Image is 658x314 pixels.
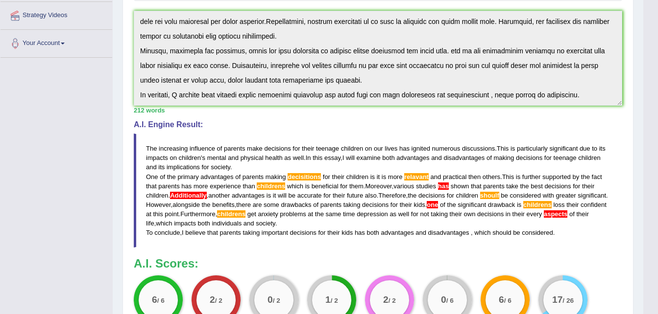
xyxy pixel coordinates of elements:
span: parents [158,182,179,190]
span: on [170,154,176,161]
span: making [493,154,514,161]
span: accurate [297,192,322,199]
span: decisions [264,145,291,152]
big: 0 [268,294,273,305]
span: also [365,192,377,199]
span: lives [385,145,397,152]
span: decisions [290,229,317,236]
span: and [228,154,239,161]
span: Possible spelling mistake found. (did you mean: decisions) [288,173,321,180]
span: taking [243,229,260,236]
span: taking [431,210,448,218]
span: conclude [154,229,180,236]
span: anxiety [258,210,278,218]
span: should [492,229,511,236]
span: children [341,145,364,152]
span: will [278,192,287,199]
span: significant [549,145,578,152]
span: their [512,210,525,218]
span: at [146,210,151,218]
span: decisions [362,201,389,208]
span: decisions [544,182,571,190]
span: their [327,229,340,236]
span: take [506,182,518,190]
span: that [146,182,157,190]
span: time [343,210,355,218]
span: is [305,182,310,190]
span: parents [243,173,264,180]
span: on [365,145,372,152]
span: both [198,220,210,227]
span: will [346,154,355,161]
span: with [543,192,554,199]
span: more [194,182,208,190]
span: ignited [412,145,430,152]
span: their [333,192,345,199]
span: advantages [396,154,429,161]
big: 17 [552,294,562,305]
span: physical [241,154,264,161]
small: / 26 [562,297,574,304]
span: significant [578,192,606,199]
span: which [287,182,303,190]
span: due [580,145,590,152]
span: This sentence does not start with an uppercase letter. (did you mean: One) [427,201,438,208]
span: is [382,173,386,180]
span: confident [581,201,607,208]
span: for [323,173,330,180]
big: 0 [441,294,446,305]
small: / 6 [446,297,454,304]
span: more [388,173,403,180]
span: the [201,201,210,208]
span: as [390,210,396,218]
span: then [468,173,481,180]
span: some [264,201,279,208]
span: significant [458,201,486,208]
span: The noun should probably be in the singular form. (did you mean: aspect) [544,210,567,218]
span: which [474,229,490,236]
small: / 6 [157,297,165,304]
span: there [236,201,251,208]
span: children [179,154,201,161]
span: it [377,173,380,180]
span: not [420,210,429,218]
span: children [578,154,601,161]
span: by [572,173,579,180]
span: beneficial [312,182,339,190]
span: impacts [146,154,168,161]
big: 1 [325,294,331,305]
span: of [487,154,492,161]
span: fact [592,173,602,180]
span: it [273,192,276,199]
span: primary [177,173,198,180]
span: of [217,145,222,152]
big: 6 [499,294,504,305]
span: However [146,201,171,208]
span: well [293,154,304,161]
span: and [244,220,254,227]
span: for [318,229,325,236]
span: impacts [174,220,196,227]
span: Possible spelling mistake found. (did you mean: children's) [523,201,552,208]
span: I [342,154,344,161]
h4: A.I. Engine Result: [134,120,622,129]
span: our [374,145,383,152]
b: A.I. Scores: [134,257,198,270]
span: for [544,154,552,161]
span: decisions [516,154,542,161]
span: and [415,229,426,236]
span: decisions [477,210,504,218]
span: their [332,173,344,180]
span: implications [167,163,200,171]
div: 212 words [134,106,622,115]
span: their [566,201,579,208]
span: numerous [432,145,461,152]
span: Put a space after the comma, but not before the comma. (did you mean: ,) [471,229,473,236]
span: greater [556,192,576,199]
small: / 6 [504,297,512,304]
span: be [289,192,295,199]
span: Therefore [378,192,406,199]
span: for [292,145,300,152]
span: as [284,154,291,161]
span: for [340,182,347,190]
